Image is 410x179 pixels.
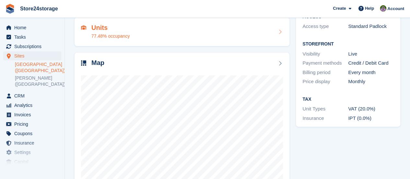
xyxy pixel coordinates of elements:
div: IPT (0.0%) [348,115,394,122]
div: 77.48% occupancy [91,33,130,40]
a: menu [3,129,61,138]
div: VAT (20.0%) [348,105,394,113]
img: Jane Welch [380,5,386,12]
a: menu [3,42,61,51]
a: Units 77.48% occupancy [75,18,289,46]
a: menu [3,101,61,110]
span: Settings [14,148,53,157]
span: Pricing [14,120,53,129]
span: CRM [14,91,53,100]
span: Capital [14,157,53,166]
span: Tasks [14,32,53,42]
a: menu [3,148,61,157]
a: menu [3,51,61,60]
h2: Map [91,59,104,67]
div: Insurance [302,115,348,122]
div: Credit / Debit Card [348,59,394,67]
span: Invoices [14,110,53,119]
a: menu [3,32,61,42]
div: Standard Padlock [348,23,394,30]
span: Sites [14,51,53,60]
h2: Storefront [302,42,394,47]
span: Create [333,5,346,12]
a: menu [3,91,61,100]
a: Store24storage [18,3,61,14]
a: [PERSON_NAME] ([GEOGRAPHIC_DATA]) [15,75,61,87]
span: Help [365,5,374,12]
div: Unit Types [302,105,348,113]
span: Subscriptions [14,42,53,51]
a: menu [3,110,61,119]
div: Every month [348,69,394,76]
h2: Tax [302,97,394,102]
span: Coupons [14,129,53,138]
span: Insurance [14,138,53,147]
a: menu [3,157,61,166]
a: menu [3,120,61,129]
img: map-icn-33ee37083ee616e46c38cad1a60f524a97daa1e2b2c8c0bc3eb3415660979fc1.svg [81,60,86,66]
img: stora-icon-8386f47178a22dfd0bd8f6a31ec36ba5ce8667c1dd55bd0f319d3a0aa187defe.svg [5,4,15,14]
div: Live [348,50,394,58]
div: Payment methods [302,59,348,67]
span: Analytics [14,101,53,110]
a: menu [3,23,61,32]
div: Visibility [302,50,348,58]
div: Monthly [348,78,394,85]
span: Account [387,6,404,12]
h2: Units [91,24,130,32]
img: unit-icn-7be61d7bf1b0ce9d3e12c5938cc71ed9869f7b940bace4675aadf7bd6d80202e.svg [81,25,86,30]
span: Home [14,23,53,32]
div: Access type [302,23,348,30]
a: menu [3,138,61,147]
div: Billing period [302,69,348,76]
a: [GEOGRAPHIC_DATA] ([GEOGRAPHIC_DATA]) [15,61,61,74]
div: Price display [302,78,348,85]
